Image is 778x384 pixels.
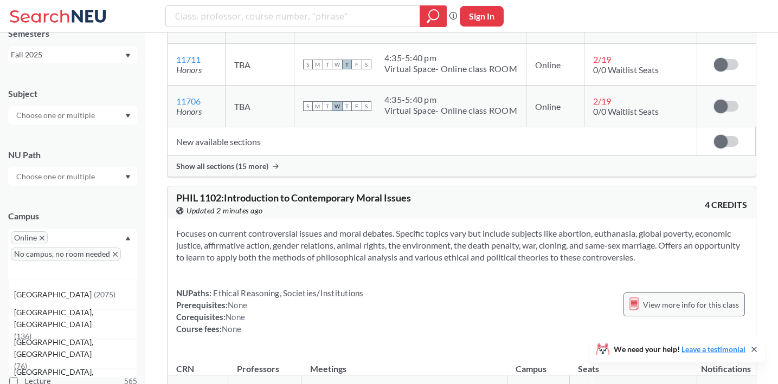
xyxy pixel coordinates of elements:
[8,46,137,63] div: Fall 2025Dropdown arrow
[313,101,323,111] span: M
[176,287,364,335] div: NUPaths: Prerequisites: Corequisites: Course fees:
[176,96,201,106] a: 11706
[176,192,411,204] span: PHIL 1102 : Introduction to Contemporary Moral Issues
[8,88,137,100] div: Subject
[362,60,371,69] span: S
[323,101,332,111] span: T
[303,101,313,111] span: S
[94,290,115,299] span: ( 2075 )
[643,298,739,311] span: View more info for this class
[125,54,131,58] svg: Dropdown arrow
[176,54,201,64] a: 11711
[313,60,323,69] span: M
[222,324,241,334] span: None
[593,96,611,106] span: 2 / 19
[125,114,131,118] svg: Dropdown arrow
[301,352,507,375] th: Meetings
[228,300,247,310] span: None
[507,352,569,375] th: Campus
[40,236,44,240] svg: X to remove pill
[460,6,504,27] button: Sign In
[14,289,94,301] span: [GEOGRAPHIC_DATA]
[14,336,137,360] span: [GEOGRAPHIC_DATA], [GEOGRAPHIC_DATA]
[569,352,697,375] th: Seats
[226,86,294,127] td: TBA
[176,106,202,116] i: Honors
[14,361,27,370] span: ( 76 )
[697,352,755,375] th: Notifications
[168,156,756,177] div: Show all sections (15 more)
[342,60,352,69] span: T
[14,331,31,341] span: ( 136 )
[125,236,131,240] svg: Dropdown arrow
[420,5,447,27] div: magnifying glass
[526,86,584,127] td: Online
[342,101,352,111] span: T
[211,288,364,298] span: Ethical Reasoning, Societies/Institutions
[8,149,137,161] div: NU Path
[427,9,440,24] svg: magnifying glass
[168,127,697,156] td: New available sections
[174,7,412,25] input: Class, professor, course number, "phrase"
[384,63,517,74] div: Virtual Space- Online class ROOM
[226,44,294,86] td: TBA
[226,312,245,322] span: None
[593,54,611,64] span: 2 / 19
[113,252,118,257] svg: X to remove pill
[11,49,124,61] div: Fall 2025
[187,205,263,217] span: Updated 2 minutes ago
[176,227,747,263] section: Focuses on current controversial issues and moral debates. Specific topics vary but include subje...
[11,170,102,183] input: Choose one or multiple
[176,363,194,375] div: CRN
[125,175,131,179] svg: Dropdown arrow
[228,352,301,375] th: Professors
[705,199,747,211] span: 4 CREDITS
[11,109,102,122] input: Choose one or multiple
[332,60,342,69] span: W
[526,44,584,86] td: Online
[8,28,137,40] div: Semesters
[8,229,137,279] div: OnlineX to remove pillNo campus, no room neededX to remove pillDropdown arrow[GEOGRAPHIC_DATA](20...
[352,60,362,69] span: F
[384,94,517,105] div: 4:35 - 5:40 pm
[8,167,137,186] div: Dropdown arrow
[323,60,332,69] span: T
[593,64,659,75] span: 0/0 Waitlist Seats
[11,248,121,261] span: No campus, no room neededX to remove pill
[614,346,745,353] span: We need your help!
[14,307,137,330] span: [GEOGRAPHIC_DATA], [GEOGRAPHIC_DATA]
[593,106,659,116] span: 0/0 Waitlist Seats
[384,105,517,116] div: Virtual Space- Online class ROOM
[176,64,202,75] i: Honors
[681,344,745,354] a: Leave a testimonial
[8,106,137,125] div: Dropdown arrow
[332,101,342,111] span: W
[384,53,517,63] div: 4:35 - 5:40 pm
[176,161,268,171] span: Show all sections (15 more)
[8,210,137,222] div: Campus
[362,101,371,111] span: S
[352,101,362,111] span: F
[303,60,313,69] span: S
[11,231,48,244] span: OnlineX to remove pill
